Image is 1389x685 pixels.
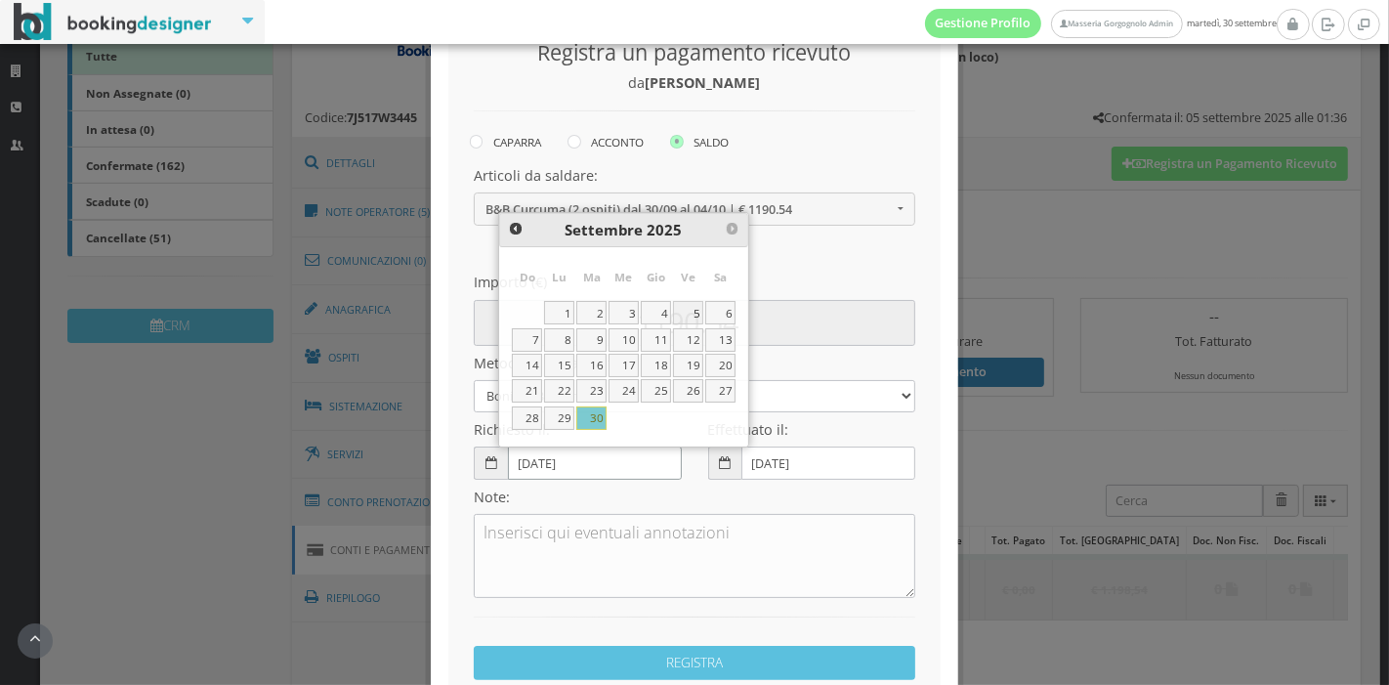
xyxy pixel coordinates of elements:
a: 6 [705,301,736,324]
button: REGISTRA [474,646,915,680]
a: 21 [512,379,542,403]
a: 30 [576,407,607,430]
a: <i class="fa fa-chevron-left"></i> [502,216,528,242]
button: B&B Curcuma (2 ospiti) dal 30/09 al 04/10 | € 1190.54 [474,193,915,225]
h4: Effettuato il: [708,421,915,438]
a: 12 [673,328,703,352]
a: 23 [576,379,607,403]
h4: Articoli da saldare: [474,167,915,184]
a: 2 [576,301,607,324]
a: 22 [544,379,574,403]
a: 10 [609,328,639,352]
a: 17 [609,354,639,377]
span: Mercoledì [611,265,637,291]
a: Gestione Profilo [925,9,1042,38]
a: 13 [705,328,736,352]
span: Lunedì [547,265,572,291]
h4: Importo (€) [474,274,915,290]
span: martedì, 30 settembre [925,9,1277,38]
a: 3 [609,301,639,324]
a: 18 [641,354,671,377]
h4: Richiesto il: [474,421,681,438]
a: 7 [512,328,542,352]
a: 1 [544,301,574,324]
a: 11 [641,328,671,352]
a: 5 [673,301,703,324]
a: 24 [609,379,639,403]
label: CAPARRA [470,130,541,153]
a: 9 [576,328,607,352]
h4: Note: [474,489,915,505]
a: 25 [641,379,671,403]
span: B&B Curcuma (2 ospiti) dal 30/09 al 04/10 | € 1190.54 [485,202,893,217]
span: Domenica [515,265,540,291]
h4: Metodo di Pagamento [474,355,915,371]
a: Masseria Gorgognolo Admin [1051,10,1182,38]
span: Settembre [566,220,644,239]
a: 15 [544,354,574,377]
a: 26 [673,379,703,403]
a: 16 [576,354,607,377]
a: 27 [705,379,736,403]
img: BookingDesigner.com [14,3,212,41]
span: Martedì [579,265,605,291]
a: 14 [512,354,542,377]
span: Giovedì [644,265,669,291]
a: 8 [544,328,574,352]
a: 29 [544,407,574,430]
a: 20 [705,354,736,377]
a: 19 [673,354,703,377]
a: 28 [512,407,542,430]
a: 4 [641,301,671,324]
label: SALDO [670,130,729,153]
label: ACCONTO [568,130,644,153]
span: 2025 [648,220,683,239]
span: Sabato [708,265,734,291]
span: Venerdì [676,265,701,291]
